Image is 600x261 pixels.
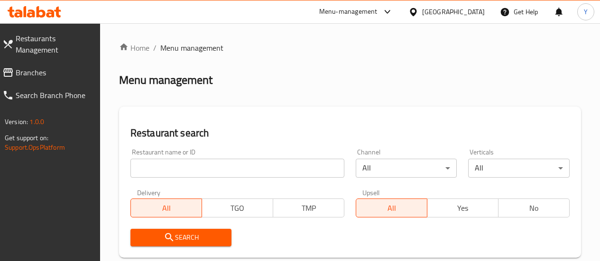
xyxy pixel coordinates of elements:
span: Yes [431,201,495,215]
span: TMP [277,201,341,215]
button: Yes [427,198,498,217]
a: Support.OpsPlatform [5,141,65,153]
div: All [468,159,570,178]
span: Branches [16,67,92,78]
label: Delivery [137,189,161,196]
button: Search [130,229,232,246]
div: [GEOGRAPHIC_DATA] [422,7,485,17]
span: Search Branch Phone [16,90,92,101]
li: / [153,42,157,54]
span: Restaurants Management [16,33,92,55]
button: No [498,198,570,217]
button: TGO [202,198,273,217]
button: All [356,198,427,217]
span: Menu management [160,42,223,54]
span: 1.0.0 [29,116,44,128]
label: Upsell [362,189,380,196]
input: Search for restaurant name or ID.. [130,159,344,178]
span: No [502,201,566,215]
span: Version: [5,116,28,128]
h2: Menu management [119,72,212,88]
a: Home [119,42,149,54]
span: All [360,201,424,215]
div: All [356,159,457,178]
span: TGO [206,201,269,215]
div: Menu-management [319,6,378,18]
nav: breadcrumb [119,42,581,54]
button: TMP [273,198,344,217]
span: Search [138,232,224,243]
span: Get support on: [5,132,48,144]
span: All [135,201,198,215]
span: Y [584,7,588,17]
button: All [130,198,202,217]
h2: Restaurant search [130,126,570,140]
